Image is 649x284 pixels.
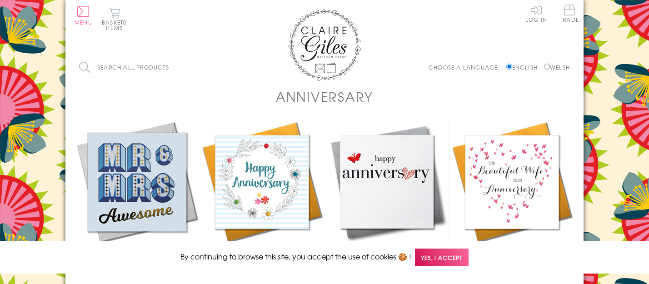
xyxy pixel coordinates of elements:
[200,120,324,244] img: Wedding Card, Flower Circle, Happy Anniversary, Embellished with pompoms
[525,5,547,22] a: Log In
[544,64,550,70] input: Welsh
[415,249,469,266] span: Yes, I accept
[102,7,127,30] button: Basket0 items
[544,63,570,71] label: Welsh
[560,5,579,22] span: Trade
[324,120,449,277] a: Wedding Card, Heart, Happy Anniversary, embellished with a fabric butterfly £3.50 Add to Basket
[106,18,127,32] span: 0 items
[200,120,324,277] a: Wedding Card, Flower Circle, Happy Anniversary, Embellished with pompoms £3.75 Add to Basket
[449,120,574,244] img: Wedding Card, Heart, Beautiful Wife Anniversary
[449,120,574,277] a: Wedding Card, Heart, Beautiful Wife Anniversary £3.50 Add to Basket
[429,63,504,71] p: Choose a language:
[75,120,200,277] a: Wedding Card, Mr & Mrs Awesome, blue block letters, with gold foil £3.50 Add to Basket
[276,87,373,106] h1: Anniversary
[75,18,92,26] span: Menu
[75,120,200,244] img: Wedding Card, Mr & Mrs Awesome, blue block letters, with gold foil
[225,57,234,78] input: Search
[324,120,449,244] img: Wedding Card, Heart, Happy Anniversary, embellished with a fabric butterfly
[506,63,542,71] label: English
[75,6,92,25] button: Menu
[560,5,579,24] a: Trade
[288,9,361,81] img: Claire Giles Greetings Cards
[506,64,512,70] input: English
[75,57,234,78] input: Search all products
